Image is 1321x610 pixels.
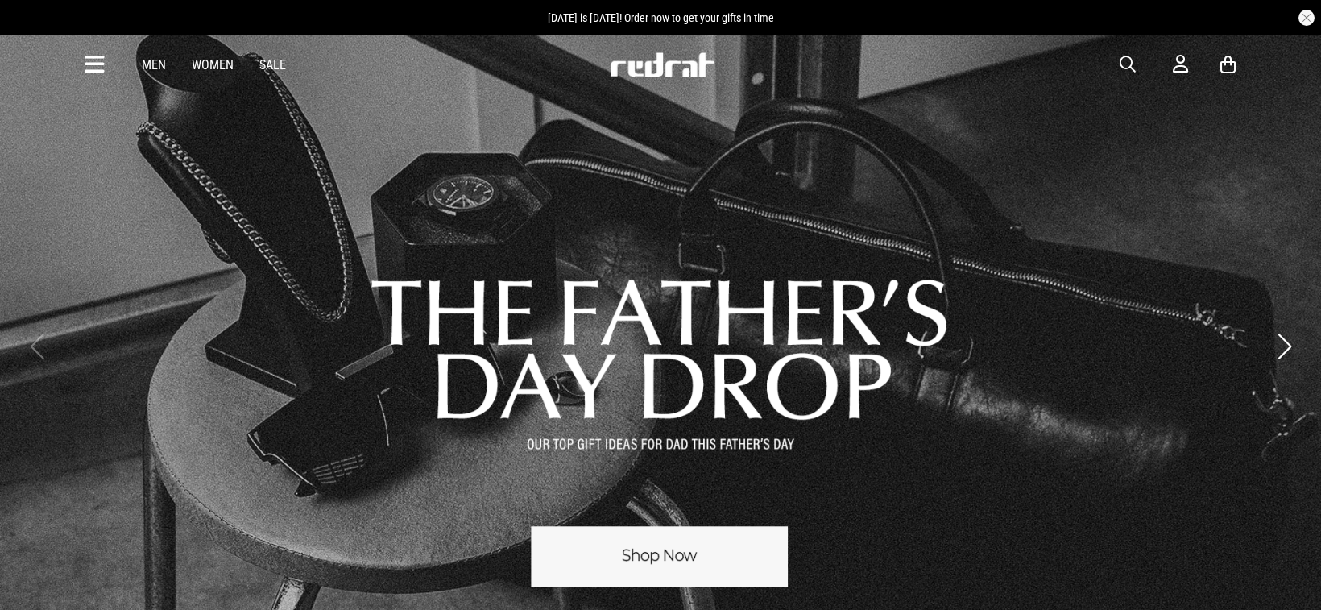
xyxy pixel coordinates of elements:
[26,329,48,364] button: Previous slide
[548,11,774,24] span: [DATE] is [DATE]! Order now to get your gifts in time
[609,52,715,77] img: Redrat logo
[192,57,234,73] a: Women
[1273,329,1295,364] button: Next slide
[259,57,286,73] a: Sale
[142,57,166,73] a: Men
